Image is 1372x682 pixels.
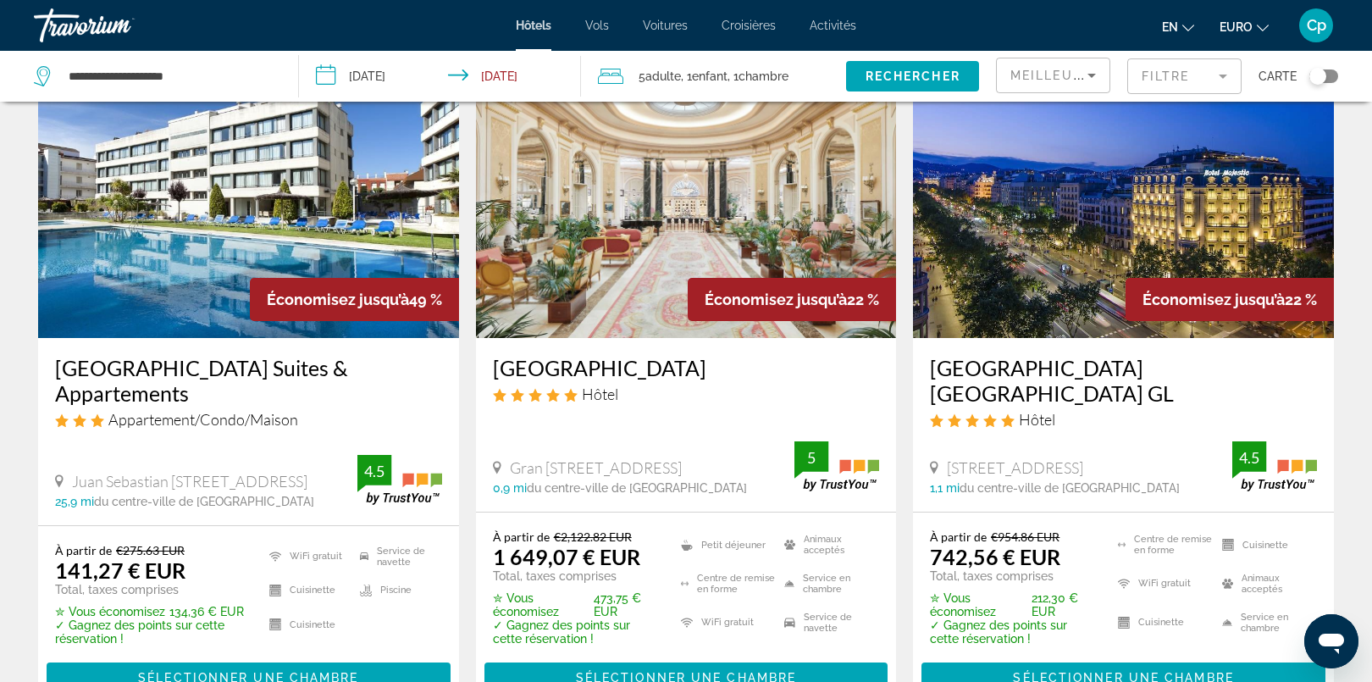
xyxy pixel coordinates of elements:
span: 1,1 mi [930,481,960,495]
font: Animaux acceptés [804,534,879,556]
font: WiFi gratuit [1138,578,1191,589]
iframe: Bouton de lancement de la fenêtre de messagerie [1304,614,1358,668]
a: [GEOGRAPHIC_DATA] [493,355,880,380]
div: 22 % [1126,278,1334,321]
a: Voitures [643,19,688,32]
span: À partir de [493,530,550,544]
span: Hôtel [1019,410,1055,429]
font: Animaux acceptés [1242,573,1317,595]
font: 134,36 € EUR [169,605,244,618]
span: Économisez jusqu’à [1142,291,1285,308]
font: 473,75 € EUR [594,591,660,618]
span: [STREET_ADDRESS] [947,458,1083,477]
ins: 1 649,07 € EUR [493,544,640,569]
span: 25,9 mi [55,495,94,508]
p: ✓ Gagnez des points sur cette réservation ! [55,618,248,646]
font: Service de navette [377,546,441,568]
button: Date d’arrivée : 1 nov. 2025 Date de départ : 2 nov. 2025 [299,51,581,102]
img: trustyou-badge.svg [794,441,879,491]
img: Image de l’hôtel [913,67,1334,338]
font: Service de navette [804,612,880,634]
span: ✮ Vous économisez [55,605,165,618]
font: 5 [639,69,645,83]
font: Cuisinette [1138,617,1184,628]
p: ✓ Gagnez des points sur cette réservation ! [930,618,1097,646]
font: Cuisinette [290,585,335,596]
font: Service en chambre [803,573,879,595]
div: Hôtel 5 étoiles [930,410,1317,429]
img: Image de l’hôtel [476,67,897,338]
span: ✮ Vous économisez [930,591,1027,618]
p: Total, taxes comprises [930,569,1097,583]
del: €954.86 EUR [991,530,1059,544]
p: Total, taxes comprises [55,583,248,596]
div: 22 % [688,278,896,321]
font: Service en chambre [1241,612,1317,634]
a: Hôtels [516,19,551,32]
span: en [1162,20,1178,34]
span: Appartement/Condo/Maison [108,410,298,429]
span: Adulte [645,69,681,83]
font: Cuisinette [1242,540,1288,551]
font: Cuisinette [290,619,335,630]
ins: 141,27 € EUR [55,557,185,583]
button: Rechercher [846,61,979,91]
a: Activités [810,19,856,32]
img: Image de l’hôtel [38,67,459,338]
span: À partir de [55,543,112,557]
span: Meilleures offres [1010,69,1160,82]
button: Menu utilisateur [1294,8,1338,43]
font: , 1 [681,69,692,83]
div: 4.5 [357,461,391,481]
a: [GEOGRAPHIC_DATA] Suites & Appartements [55,355,442,406]
p: Total, taxes comprises [493,569,660,583]
span: Hôtel [582,385,618,403]
span: Économisez jusqu’à [705,291,847,308]
mat-select: Trier par [1010,65,1096,86]
a: Travorium [34,3,203,47]
font: Centre de remise en forme [1134,534,1213,556]
div: 4.5 [1232,447,1266,468]
span: 0,9 mi [493,481,527,495]
a: Vols [585,19,609,32]
font: 212,30 € EUR [1032,591,1097,618]
a: Croisières [722,19,776,32]
span: Rechercher [866,69,960,83]
p: ✓ Gagnez des points sur cette réservation ! [493,618,660,646]
span: Carte [1259,64,1297,88]
span: Juan Sebastian [STREET_ADDRESS] [72,472,307,491]
font: WiFi gratuit [701,617,754,628]
font: WiFi gratuit [290,551,342,562]
a: [GEOGRAPHIC_DATA] [GEOGRAPHIC_DATA] GL [930,355,1317,406]
font: Centre de remise en forme [697,573,776,595]
button: Voyageurs : 5 adultes, 1 enfant [581,51,846,102]
span: ✮ Vous économisez [493,591,589,618]
del: €2,122.82 EUR [554,530,632,544]
img: trustyou-badge.svg [1232,441,1317,491]
ins: 742,56 € EUR [930,544,1060,569]
div: 5 [794,447,828,468]
span: Cp [1307,17,1326,34]
span: Chambre [739,69,788,83]
button: Basculer la carte [1297,69,1338,84]
img: trustyou-badge.svg [357,455,442,505]
span: du centre-ville de [GEOGRAPHIC_DATA] [94,495,314,508]
span: Économisez jusqu’à [267,291,409,308]
span: Enfant [692,69,727,83]
font: Petit déjeuner [701,540,766,551]
button: Changer la langue [1162,14,1194,39]
div: 49 % [250,278,459,321]
span: du centre-ville de [GEOGRAPHIC_DATA] [960,481,1180,495]
div: Appartement 3 étoiles [55,410,442,429]
span: Gran [STREET_ADDRESS] [510,458,682,477]
button: Filtre [1127,58,1242,95]
span: du centre-ville de [GEOGRAPHIC_DATA] [527,481,747,495]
